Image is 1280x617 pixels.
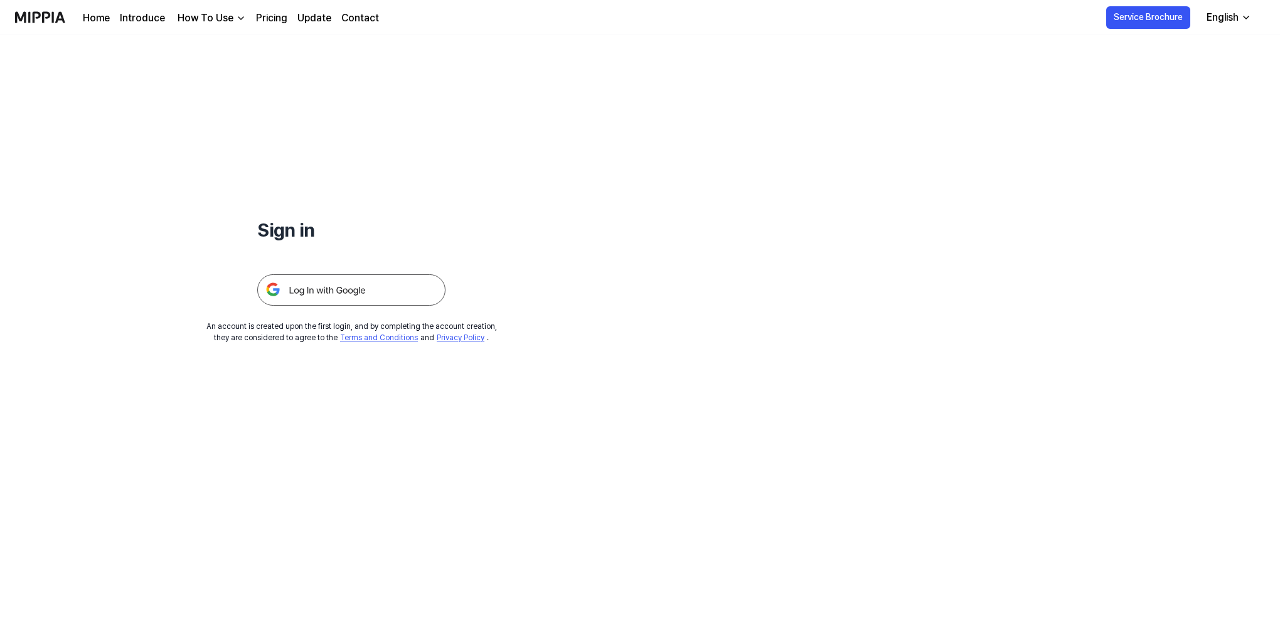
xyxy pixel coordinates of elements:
a: Privacy Policy [437,333,484,342]
button: English [1197,5,1259,30]
a: Update [297,11,331,26]
a: Terms and Conditions [340,333,418,342]
button: How To Use [175,11,246,26]
div: An account is created upon the first login, and by completing the account creation, they are cons... [206,321,497,343]
a: Contact [341,11,379,26]
img: down [236,13,246,23]
button: Service Brochure [1106,6,1190,29]
div: How To Use [175,11,236,26]
a: Pricing [256,11,287,26]
a: Introduce [120,11,165,26]
img: 구글 로그인 버튼 [257,274,445,306]
a: Home [83,11,110,26]
div: English [1204,10,1241,25]
h1: Sign in [257,216,445,244]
